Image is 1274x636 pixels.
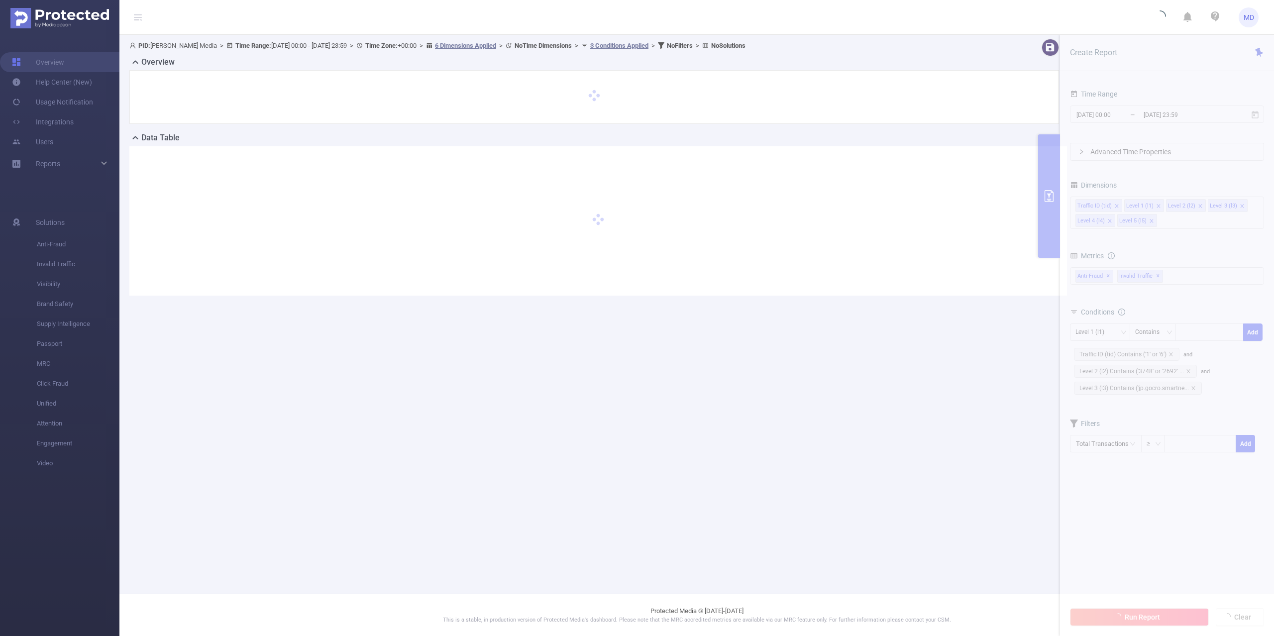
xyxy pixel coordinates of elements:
b: PID: [138,42,150,49]
h2: Data Table [141,132,180,144]
h2: Overview [141,56,175,68]
span: MRC [37,354,119,374]
span: > [217,42,226,49]
span: Unified [37,394,119,414]
a: Integrations [12,112,74,132]
span: Anti-Fraud [37,234,119,254]
span: Passport [37,334,119,354]
span: > [496,42,506,49]
span: Supply Intelligence [37,314,119,334]
b: Time Range: [235,42,271,49]
a: Help Center (New) [12,72,92,92]
span: Visibility [37,274,119,294]
span: > [693,42,702,49]
a: Usage Notification [12,92,93,112]
a: Overview [12,52,64,72]
i: icon: user [129,42,138,49]
span: > [417,42,426,49]
span: Attention [37,414,119,433]
footer: Protected Media © [DATE]-[DATE] [119,594,1274,636]
a: Users [12,132,53,152]
b: No Solutions [711,42,745,49]
span: Solutions [36,212,65,232]
span: Reports [36,160,60,168]
span: Invalid Traffic [37,254,119,274]
i: icon: loading [1154,10,1166,24]
span: Brand Safety [37,294,119,314]
p: This is a stable, in production version of Protected Media's dashboard. Please note that the MRC ... [144,616,1249,625]
span: Click Fraud [37,374,119,394]
span: MD [1244,7,1254,27]
u: 6 Dimensions Applied [435,42,496,49]
b: Time Zone: [365,42,398,49]
span: > [648,42,658,49]
span: Engagement [37,433,119,453]
span: [PERSON_NAME] Media [DATE] 00:00 - [DATE] 23:59 +00:00 [129,42,745,49]
b: No Time Dimensions [515,42,572,49]
b: No Filters [667,42,693,49]
u: 3 Conditions Applied [590,42,648,49]
span: > [347,42,356,49]
span: > [572,42,581,49]
img: Protected Media [10,8,109,28]
span: Video [37,453,119,473]
a: Reports [36,154,60,174]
